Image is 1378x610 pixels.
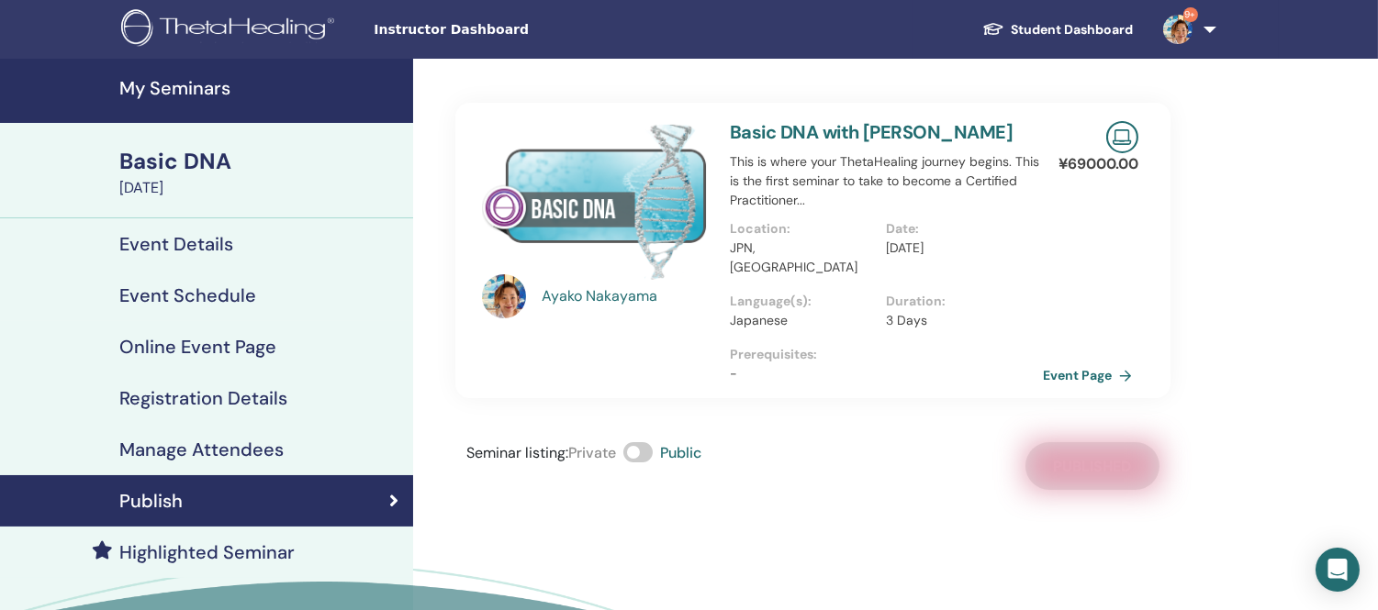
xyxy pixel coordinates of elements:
h4: Manage Attendees [119,438,284,460]
img: Live Online Seminar [1106,121,1138,153]
span: Seminar listing : [466,443,568,462]
p: - [730,364,1043,383]
a: Basic DNA with [PERSON_NAME] [730,120,1013,144]
p: Date : [886,219,1031,238]
span: Private [568,443,616,462]
p: Prerequisites : [730,345,1043,364]
a: Ayako Nakayama [543,285,712,307]
a: Student Dashboard [968,13,1148,47]
p: ¥ 69000.00 [1059,153,1138,175]
p: [DATE] [886,238,1031,258]
span: Public [660,443,701,462]
div: Open Intercom Messenger [1316,548,1360,592]
span: Instructor Dashboard [374,20,649,39]
div: Basic DNA [119,146,402,177]
h4: My Seminars [119,77,402,99]
img: default.jpg [1163,15,1193,44]
h4: Online Event Page [119,336,276,358]
a: Basic DNA[DATE] [108,146,413,199]
span: 9+ [1183,7,1198,22]
img: logo.png [121,9,341,50]
h4: Highlighted Seminar [119,541,295,563]
h4: Registration Details [119,387,287,409]
p: Duration : [886,292,1031,311]
h4: Publish [119,490,183,512]
p: Language(s) : [730,292,875,311]
img: default.jpg [482,274,526,318]
img: Basic DNA [482,121,708,280]
div: [DATE] [119,177,402,199]
p: JPN, [GEOGRAPHIC_DATA] [730,238,875,277]
p: Location : [730,219,875,238]
h4: Event Schedule [119,284,256,306]
p: 3 Days [886,311,1031,330]
a: Event Page [1043,361,1139,389]
h4: Event Details [119,233,233,255]
img: graduation-cap-white.svg [982,21,1004,37]
p: This is where your ThetaHealing journey begins. This is the first seminar to take to become a Cer... [730,152,1043,210]
p: Japanese [730,311,875,330]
